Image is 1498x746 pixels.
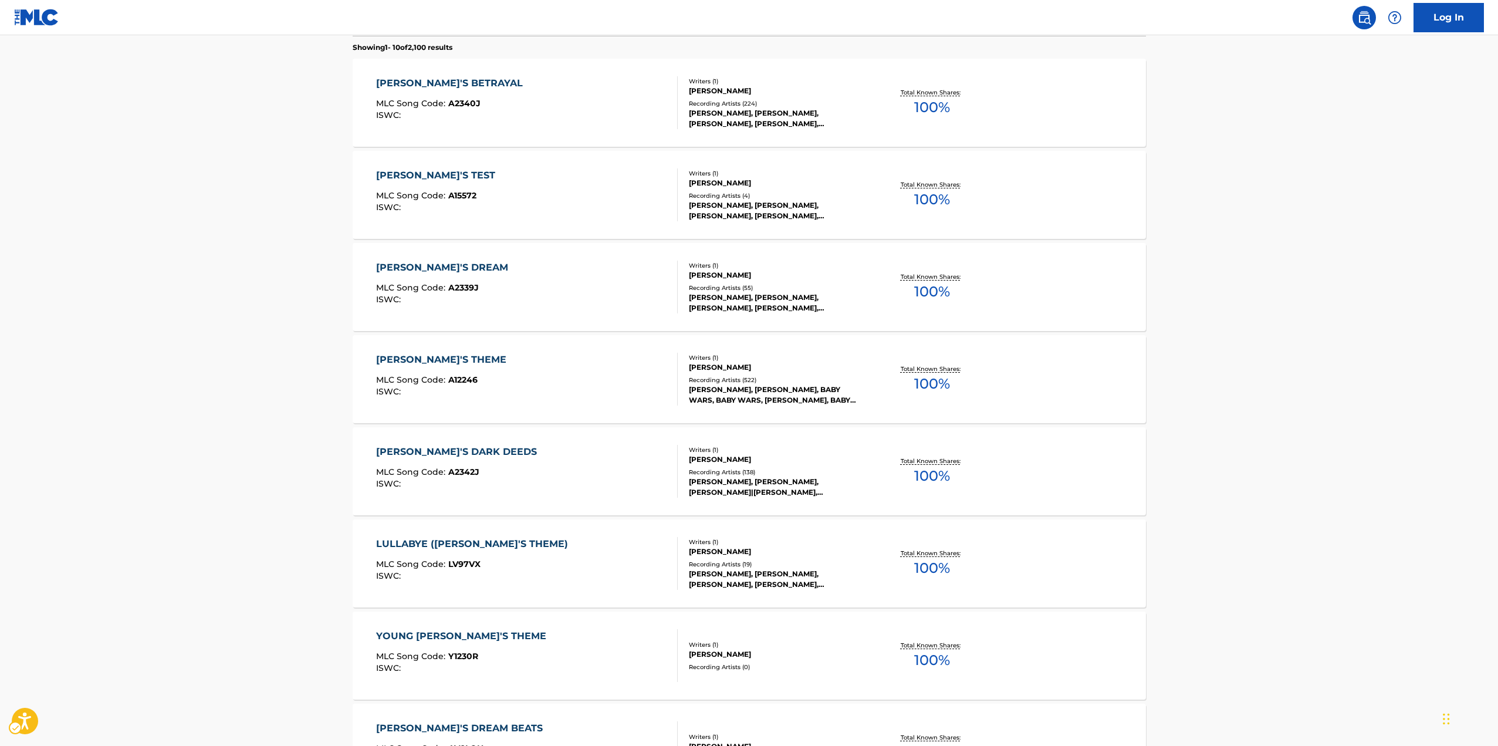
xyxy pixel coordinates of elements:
a: Log In [1414,3,1484,32]
p: Total Known Shares: [901,549,963,558]
div: Writers ( 1 ) [689,640,866,649]
span: MLC Song Code : [376,374,448,385]
span: A15572 [448,190,476,201]
div: [PERSON_NAME] [689,546,866,557]
span: ISWC : [376,202,404,212]
div: [PERSON_NAME] [689,649,866,660]
span: ISWC : [376,386,404,397]
div: [PERSON_NAME]'S DREAM BEATS [376,721,549,735]
span: MLC Song Code : [376,190,448,201]
span: MLC Song Code : [376,98,448,109]
div: Writers ( 1 ) [689,77,866,86]
div: Writers ( 1 ) [689,169,866,178]
div: [PERSON_NAME]'S THEME [376,353,512,367]
div: Recording Artists ( 224 ) [689,99,866,108]
a: YOUNG [PERSON_NAME]'S THEMEMLC Song Code:Y1230RISWC:Writers (1)[PERSON_NAME]Recording Artists (0)... [353,612,1146,700]
a: [PERSON_NAME]'S THEMEMLC Song Code:A12246ISWC:Writers (1)[PERSON_NAME]Recording Artists (522)[PER... [353,335,1146,423]
span: ISWC : [376,478,404,489]
span: MLC Song Code : [376,282,448,293]
span: MLC Song Code : [376,651,448,661]
span: ISWC : [376,294,404,305]
span: A2339J [448,282,479,293]
span: 100 % [914,465,950,487]
a: [PERSON_NAME]'S BETRAYALMLC Song Code:A2340JISWC:Writers (1)[PERSON_NAME]Recording Artists (224)[... [353,59,1146,147]
div: YOUNG [PERSON_NAME]'S THEME [376,629,552,643]
div: LULLABYE ([PERSON_NAME]'S THEME) [376,537,574,551]
div: [PERSON_NAME]'S DREAM [376,261,514,275]
span: ISWC : [376,110,404,120]
span: MLC Song Code : [376,467,448,477]
p: Total Known Shares: [901,364,963,373]
a: [PERSON_NAME]'S DARK DEEDSMLC Song Code:A2342JISWC:Writers (1)[PERSON_NAME]Recording Artists (138... [353,427,1146,515]
div: [PERSON_NAME], [PERSON_NAME], [PERSON_NAME]|[PERSON_NAME], [PERSON_NAME], [PERSON_NAME], [PERSON_... [689,477,866,498]
div: Drag [1443,701,1450,737]
span: 100 % [914,373,950,394]
p: Total Known Shares: [901,88,963,97]
img: MLC Logo [14,9,59,26]
span: 100 % [914,281,950,302]
div: Writers ( 1 ) [689,261,866,270]
div: Recording Artists ( 4 ) [689,191,866,200]
div: [PERSON_NAME]'S BETRAYAL [376,76,529,90]
p: Total Known Shares: [901,641,963,650]
div: Recording Artists ( 522 ) [689,376,866,384]
span: LV97VX [448,559,481,569]
p: Total Known Shares: [901,180,963,189]
div: [PERSON_NAME], [PERSON_NAME], [PERSON_NAME], [PERSON_NAME], [PERSON_NAME]|[PERSON_NAME], [PERSON_... [689,108,866,129]
div: [PERSON_NAME], [PERSON_NAME], [PERSON_NAME], [PERSON_NAME], [PERSON_NAME];[PERSON_NAME], [PERSON_... [689,200,866,221]
span: MLC Song Code : [376,559,448,569]
span: ISWC : [376,663,404,673]
div: Recording Artists ( 55 ) [689,283,866,292]
span: 100 % [914,650,950,671]
a: [PERSON_NAME]'S TESTMLC Song Code:A15572ISWC:Writers (1)[PERSON_NAME]Recording Artists (4)[PERSON... [353,151,1146,239]
span: A2342J [448,467,479,477]
div: Writers ( 1 ) [689,538,866,546]
div: [PERSON_NAME], [PERSON_NAME], [PERSON_NAME], [PERSON_NAME], [PERSON_NAME], [PERSON_NAME]|[PERSON_... [689,292,866,313]
iframe: Hubspot Iframe [1439,690,1498,746]
div: Chat Widget [1439,690,1498,746]
span: ISWC : [376,571,404,581]
span: A12246 [448,374,478,385]
img: help [1388,11,1402,25]
span: A2340J [448,98,481,109]
p: Total Known Shares: [901,272,963,281]
span: 100 % [914,97,950,118]
div: Writers ( 1 ) [689,353,866,362]
p: Total Known Shares: [901,457,963,465]
div: [PERSON_NAME] [689,178,866,188]
div: Writers ( 1 ) [689,445,866,454]
div: [PERSON_NAME], [PERSON_NAME], BABY WARS, BABY WARS, [PERSON_NAME], BABY ROCKSTAR [689,384,866,406]
a: LULLABYE ([PERSON_NAME]'S THEME)MLC Song Code:LV97VXISWC:Writers (1)[PERSON_NAME]Recording Artist... [353,519,1146,607]
span: 100 % [914,558,950,579]
span: 100 % [914,189,950,210]
div: Recording Artists ( 0 ) [689,663,866,671]
div: [PERSON_NAME] [689,454,866,465]
div: Recording Artists ( 138 ) [689,468,866,477]
div: [PERSON_NAME], [PERSON_NAME], [PERSON_NAME], [PERSON_NAME], [PERSON_NAME] [689,569,866,590]
div: Writers ( 1 ) [689,733,866,741]
div: [PERSON_NAME] [689,86,866,96]
div: Recording Artists ( 19 ) [689,560,866,569]
div: [PERSON_NAME] [689,362,866,373]
div: [PERSON_NAME]'S DARK DEEDS [376,445,543,459]
span: Y1230R [448,651,478,661]
div: [PERSON_NAME]'S TEST [376,168,501,183]
a: [PERSON_NAME]'S DREAMMLC Song Code:A2339JISWC:Writers (1)[PERSON_NAME]Recording Artists (55)[PERS... [353,243,1146,331]
img: search [1357,11,1371,25]
p: Total Known Shares: [901,733,963,742]
p: Showing 1 - 10 of 2,100 results [353,42,452,53]
div: [PERSON_NAME] [689,270,866,281]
